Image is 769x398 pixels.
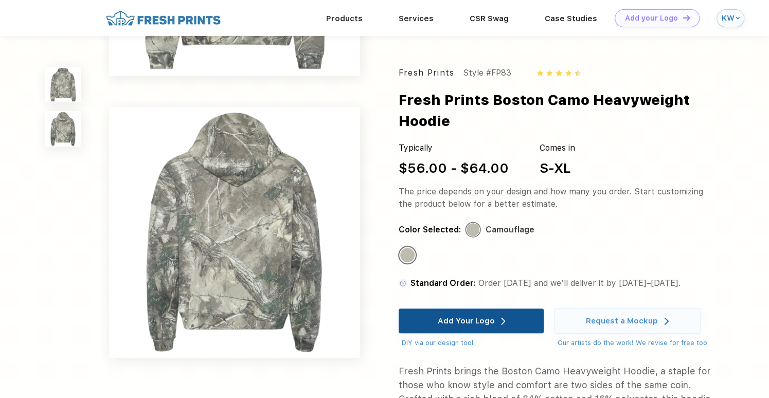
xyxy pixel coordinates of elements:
[45,111,81,147] img: func=resize&h=100
[546,70,552,76] img: yellow_star.svg
[398,142,508,154] div: Typically
[398,279,407,288] img: standard order
[565,70,571,76] img: yellow_star.svg
[463,67,511,79] div: Style #FP83
[398,89,744,132] div: Fresh Prints Boston Camo Heavyweight Hoodie
[586,316,658,326] div: Request a Mockup
[557,338,708,348] div: Our artists do the work! We revise for free too.
[398,14,433,23] a: Services
[683,15,690,21] img: DT
[398,158,508,178] div: $56.00 - $64.00
[736,16,740,20] img: arrow_down_blue.svg
[398,224,460,236] div: Color Selected:
[539,142,575,154] div: Comes in
[45,67,81,102] img: func=resize&h=100
[537,70,543,76] img: yellow_star.svg
[469,14,508,23] a: CSR Swag
[501,317,506,325] img: white arrow
[722,14,733,23] div: KW
[478,278,680,288] span: Order [DATE] and we’ll deliver it by [DATE]–[DATE].
[438,316,495,326] div: Add Your Logo
[485,224,534,236] div: Camouflage
[624,14,677,23] div: Add your Logo
[575,70,581,76] img: half_yellow_star.svg
[539,158,570,178] div: S-XL
[401,338,544,348] div: DIY via our design tool.
[556,70,562,76] img: yellow_star.svg
[103,9,224,27] img: fo%20logo%202.webp
[664,317,669,325] img: white arrow
[326,14,362,23] a: Products
[400,248,415,262] div: Camouflage
[398,186,713,210] div: The price depends on your design and how many you order. Start customizing the product below for ...
[109,107,360,358] img: func=resize&h=640
[410,278,475,288] span: Standard Order:
[398,67,454,79] div: Fresh Prints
